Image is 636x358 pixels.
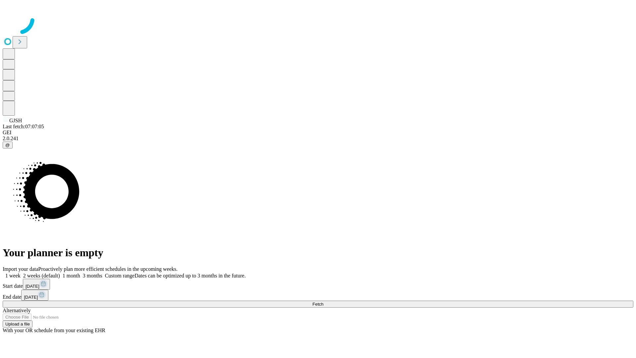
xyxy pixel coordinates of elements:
[5,273,21,278] span: 1 week
[3,266,38,272] span: Import your data
[3,142,13,149] button: @
[83,273,102,278] span: 3 months
[23,279,50,290] button: [DATE]
[312,302,323,307] span: Fetch
[26,284,39,289] span: [DATE]
[24,295,38,300] span: [DATE]
[134,273,245,278] span: Dates can be optimized up to 3 months in the future.
[3,136,633,142] div: 2.0.241
[3,124,44,129] span: Last fetch: 07:07:05
[3,290,633,301] div: End date
[63,273,80,278] span: 1 month
[38,266,178,272] span: Proactively plan more efficient schedules in the upcoming weeks.
[3,328,105,333] span: With your OR schedule from your existing EHR
[105,273,134,278] span: Custom range
[3,130,633,136] div: GEI
[9,118,22,123] span: GJSH
[5,143,10,148] span: @
[3,321,32,328] button: Upload a file
[3,308,30,313] span: Alternatively
[3,279,633,290] div: Start date
[21,290,48,301] button: [DATE]
[3,247,633,259] h1: Your planner is empty
[23,273,60,278] span: 2 weeks (default)
[3,301,633,308] button: Fetch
